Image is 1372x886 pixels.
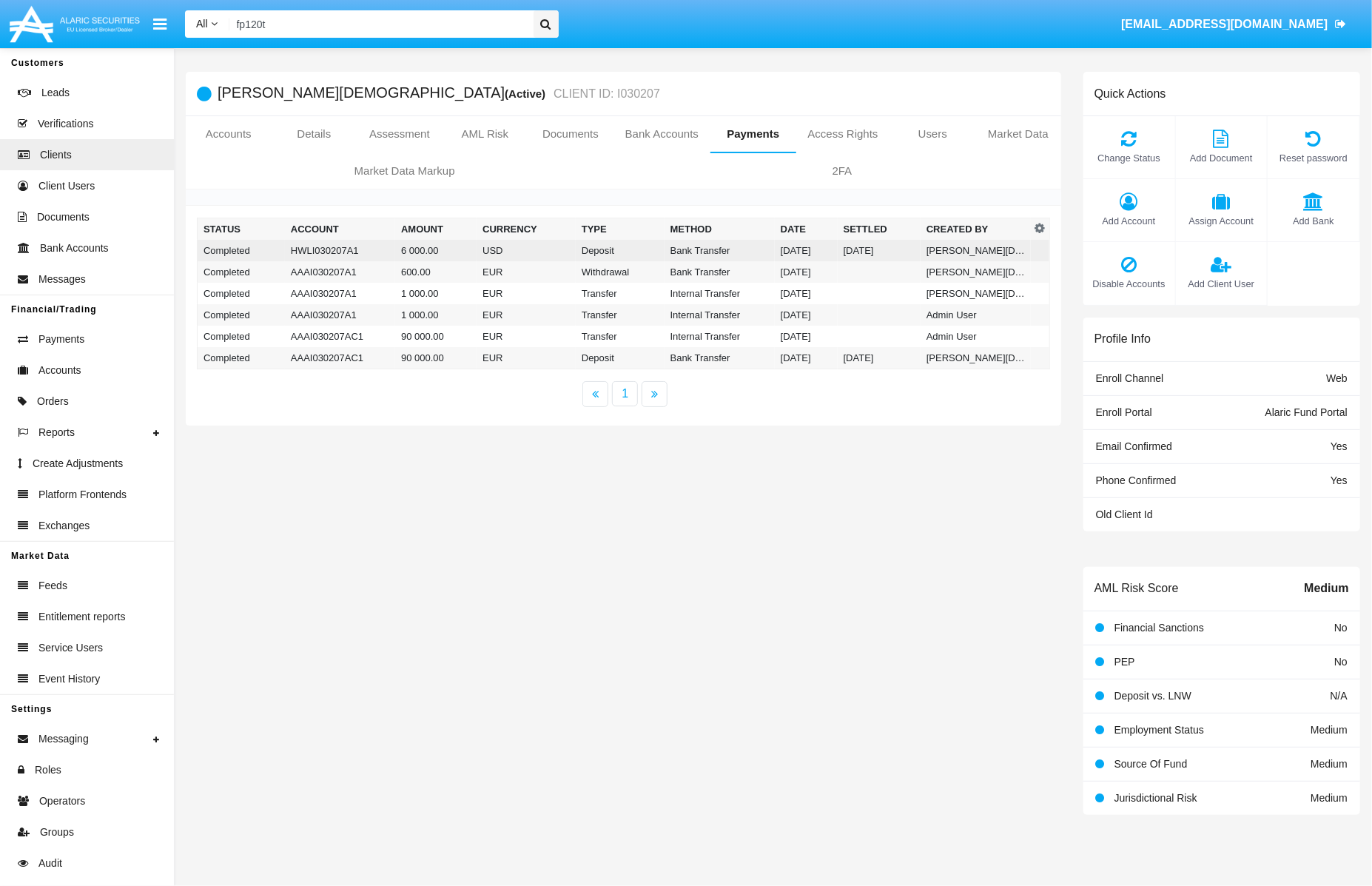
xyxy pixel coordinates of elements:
span: Jurisdictional Risk [1114,792,1197,804]
td: [DATE] [775,304,838,326]
span: Medium [1311,758,1348,770]
td: [PERSON_NAME][DEMOGRAPHIC_DATA] [921,347,1031,369]
a: AML Risk [443,116,528,152]
td: Deposit [576,240,665,261]
span: Assign Account [1183,214,1260,228]
td: 90 000.00 [395,347,477,369]
td: Withdrawal [576,261,665,283]
span: Roles [35,762,61,778]
a: Documents [528,116,613,152]
td: Completed [198,304,285,326]
span: Messages [38,272,86,287]
span: Web [1326,372,1348,384]
span: Clients [40,147,72,163]
span: Verifications [38,116,93,132]
span: All [196,18,208,30]
span: Phone Confirmed [1096,474,1177,486]
span: Feeds [38,578,67,594]
span: Payments [38,332,84,347]
span: Orders [37,394,69,409]
span: Leads [41,85,70,101]
td: AAAI030207AC1 [285,326,395,347]
td: Completed [198,240,285,261]
span: No [1334,656,1348,668]
td: Admin User [921,304,1031,326]
img: Logo image [7,2,142,46]
h5: [PERSON_NAME][DEMOGRAPHIC_DATA] [218,85,660,102]
span: Source Of Fund [1114,758,1188,770]
td: Transfer [576,283,665,304]
span: Medium [1311,724,1348,736]
td: 6 000.00 [395,240,477,261]
span: Messaging [38,731,89,747]
td: [DATE] [775,261,838,283]
td: 1 000.00 [395,283,477,304]
th: Type [576,218,665,241]
span: Medium [1305,580,1349,597]
a: Access Rights [796,116,890,152]
span: Disable Accounts [1091,277,1168,291]
td: Completed [198,261,285,283]
a: 2FA [623,153,1060,189]
td: EUR [477,326,576,347]
td: EUR [477,261,576,283]
a: Users [890,116,976,152]
a: Payments [710,116,796,152]
div: (Active) [505,85,550,102]
td: Bank Transfer [665,347,775,369]
th: Amount [395,218,477,241]
th: Settled [838,218,921,241]
span: Financial Sanctions [1114,622,1204,634]
a: Bank Accounts [613,116,710,152]
th: Account [285,218,395,241]
td: Bank Transfer [665,240,775,261]
span: Client Users [38,178,95,194]
small: CLIENT ID: I030207 [550,88,660,100]
td: [DATE] [838,347,921,369]
th: Created By [921,218,1031,241]
span: Add Bank [1275,214,1352,228]
td: AAAI030207A1 [285,283,395,304]
td: USD [477,240,576,261]
span: Change Status [1091,151,1168,165]
span: Yes [1331,440,1348,452]
span: Add Account [1091,214,1168,228]
td: [PERSON_NAME][DEMOGRAPHIC_DATA] [921,261,1031,283]
span: Bank Accounts [40,241,109,256]
span: Enroll Portal [1096,406,1152,418]
a: All [185,16,229,32]
td: Internal Transfer [665,283,775,304]
h6: AML Risk Score [1094,581,1179,595]
th: Currency [477,218,576,241]
td: Bank Transfer [665,261,775,283]
td: Internal Transfer [665,326,775,347]
td: 600.00 [395,261,477,283]
span: Create Adjustments [33,456,123,471]
span: Platform Frontends [38,487,127,503]
td: Deposit [576,347,665,369]
span: Add Client User [1183,277,1260,291]
td: [DATE] [775,240,838,261]
td: Transfer [576,304,665,326]
h6: Quick Actions [1094,87,1166,101]
td: EUR [477,347,576,369]
td: [PERSON_NAME][DEMOGRAPHIC_DATA] [921,283,1031,304]
span: Employment Status [1114,724,1204,736]
a: Accounts [186,116,272,152]
td: EUR [477,304,576,326]
span: Old Client Id [1096,509,1153,520]
span: Medium [1311,792,1348,804]
td: AAAI030207A1 [285,304,395,326]
input: Search [229,10,528,38]
span: Groups [40,825,74,840]
h6: Profile Info [1094,332,1151,346]
td: [DATE] [775,283,838,304]
span: Alaric Fund Portal [1265,406,1348,418]
span: Enroll Channel [1096,372,1164,384]
td: Internal Transfer [665,304,775,326]
span: Event History [38,671,100,687]
span: PEP [1114,656,1135,668]
span: Email Confirmed [1096,440,1172,452]
span: Yes [1331,474,1348,486]
span: Reset password [1275,151,1352,165]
